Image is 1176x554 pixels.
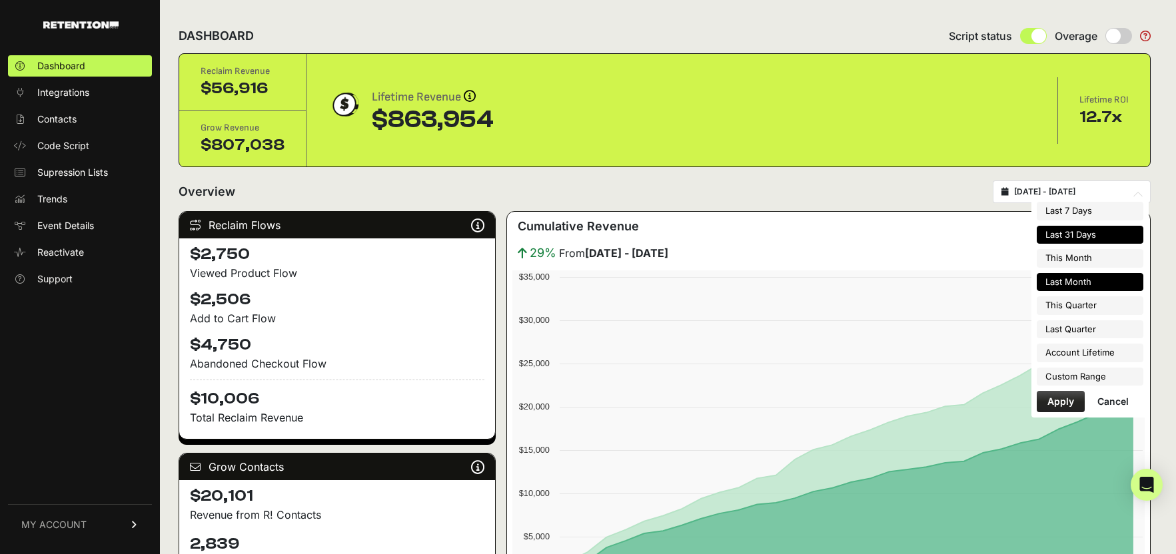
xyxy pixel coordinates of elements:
[949,28,1012,44] span: Script status
[559,245,668,261] span: From
[1037,368,1143,386] li: Custom Range
[190,380,484,410] h4: $10,006
[518,488,549,498] text: $10,000
[1037,344,1143,362] li: Account Lifetime
[201,121,285,135] div: Grow Revenue
[37,246,84,259] span: Reactivate
[37,219,94,232] span: Event Details
[190,310,484,326] div: Add to Cart Flow
[1037,320,1143,339] li: Last Quarter
[190,410,484,425] p: Total Reclaim Revenue
[328,88,361,121] img: dollar-coin-05c43ed7efb7bc0c12610022525b4bbbb207c7efeef5aecc26f025e68dcafac9.png
[8,55,152,77] a: Dashboard
[8,268,152,290] a: Support
[37,192,67,206] span: Trends
[1055,28,1097,44] span: Overage
[8,109,152,130] a: Contacts
[1037,296,1143,315] li: This Quarter
[201,78,285,99] div: $56,916
[37,272,73,286] span: Support
[190,485,484,507] h4: $20,101
[1131,469,1163,501] div: Open Intercom Messenger
[518,315,549,325] text: $30,000
[201,65,285,78] div: Reclaim Revenue
[201,135,285,156] div: $807,038
[524,531,550,541] text: $5,000
[37,166,108,179] span: Supression Lists
[190,356,484,372] div: Abandoned Checkout Flow
[530,244,556,262] span: 29%
[1037,202,1143,220] li: Last 7 Days
[8,82,152,103] a: Integrations
[372,107,494,133] div: $863,954
[8,188,152,210] a: Trends
[585,246,668,260] strong: [DATE] - [DATE]
[1037,226,1143,244] li: Last 31 Days
[190,265,484,281] div: Viewed Product Flow
[1079,93,1129,107] div: Lifetime ROI
[190,244,484,265] h4: $2,750
[179,182,235,201] h2: Overview
[518,217,639,236] h3: Cumulative Revenue
[8,504,152,545] a: MY ACCOUNT
[37,139,89,152] span: Code Script
[1037,391,1085,412] button: Apply
[372,88,494,107] div: Lifetime Revenue
[1087,391,1139,412] button: Cancel
[8,215,152,236] a: Event Details
[8,135,152,156] a: Code Script
[21,518,87,531] span: MY ACCOUNT
[518,445,549,455] text: $15,000
[8,162,152,183] a: Supression Lists
[179,212,495,238] div: Reclaim Flows
[518,358,549,368] text: $25,000
[518,272,549,282] text: $35,000
[1079,107,1129,128] div: 12.7x
[1037,273,1143,292] li: Last Month
[190,507,484,523] p: Revenue from R! Contacts
[190,289,484,310] h4: $2,506
[37,113,77,126] span: Contacts
[1037,249,1143,268] li: This Month
[43,21,119,29] img: Retention.com
[8,242,152,263] a: Reactivate
[190,334,484,356] h4: $4,750
[518,402,549,412] text: $20,000
[179,27,254,45] h2: DASHBOARD
[37,59,85,73] span: Dashboard
[179,453,495,480] div: Grow Contacts
[37,86,89,99] span: Integrations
